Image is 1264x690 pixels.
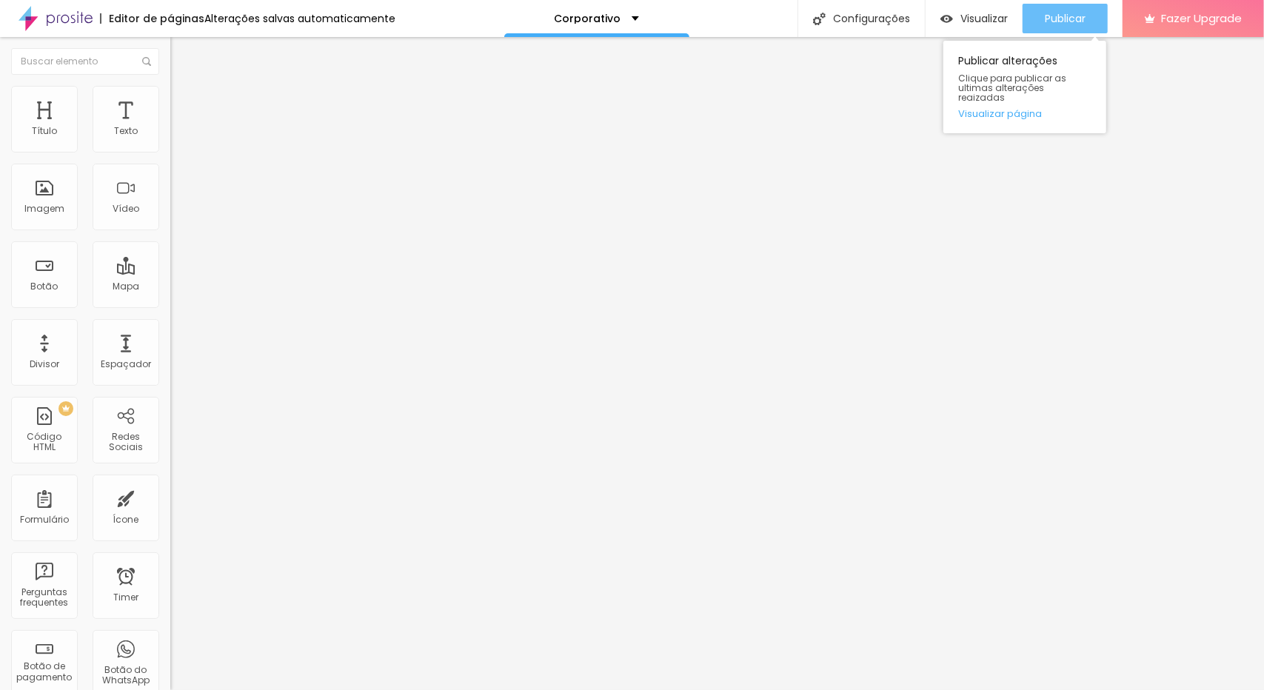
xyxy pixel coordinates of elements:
[926,4,1023,33] button: Visualizar
[940,13,953,25] img: view-1.svg
[113,281,139,292] div: Mapa
[101,359,151,369] div: Espaçador
[113,515,139,525] div: Ícone
[943,41,1106,133] div: Publicar alterações
[11,48,159,75] input: Buscar elemento
[96,665,155,686] div: Botão do WhatsApp
[100,13,204,24] div: Editor de páginas
[554,13,621,24] p: Corporativo
[960,13,1008,24] span: Visualizar
[20,515,69,525] div: Formulário
[24,204,64,214] div: Imagem
[1045,13,1086,24] span: Publicar
[30,359,59,369] div: Divisor
[958,73,1091,103] span: Clique para publicar as ultimas alterações reaizadas
[170,37,1264,690] iframe: Editor
[1161,12,1242,24] span: Fazer Upgrade
[96,432,155,453] div: Redes Sociais
[113,592,138,603] div: Timer
[204,13,395,24] div: Alterações salvas automaticamente
[142,57,151,66] img: Icone
[813,13,826,25] img: Icone
[15,661,73,683] div: Botão de pagamento
[1023,4,1108,33] button: Publicar
[31,281,58,292] div: Botão
[958,109,1091,118] a: Visualizar página
[114,126,138,136] div: Texto
[15,432,73,453] div: Código HTML
[113,204,139,214] div: Vídeo
[15,587,73,609] div: Perguntas frequentes
[32,126,57,136] div: Título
